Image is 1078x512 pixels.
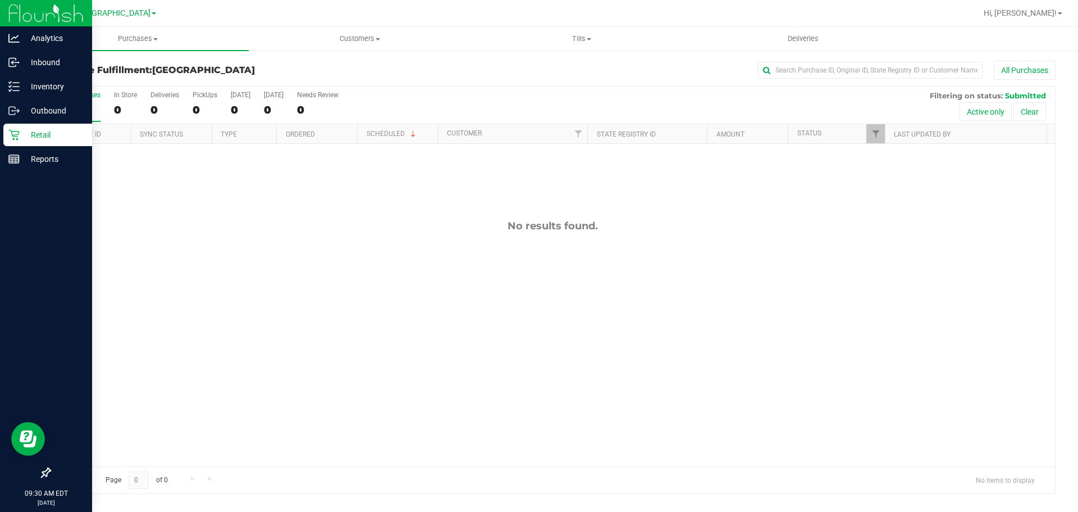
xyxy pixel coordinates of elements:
div: 0 [150,103,179,116]
span: Deliveries [773,34,834,44]
span: Page of 0 [96,472,177,489]
span: [GEOGRAPHIC_DATA] [152,65,255,75]
span: Purchases [27,34,249,44]
div: 0 [193,103,217,116]
div: [DATE] [264,91,284,99]
div: [DATE] [231,91,250,99]
p: Retail [20,128,87,142]
a: Type [221,130,237,138]
p: Inventory [20,80,87,93]
inline-svg: Analytics [8,33,20,44]
span: Submitted [1005,91,1046,100]
inline-svg: Outbound [8,105,20,116]
a: Tills [471,27,692,51]
a: Customer [447,129,482,137]
a: Status [797,129,821,137]
a: Last Updated By [894,130,951,138]
span: [GEOGRAPHIC_DATA] [74,8,150,18]
inline-svg: Reports [8,153,20,165]
span: Hi, [PERSON_NAME]! [984,8,1057,17]
input: Search Purchase ID, Original ID, State Registry ID or Customer Name... [758,62,983,79]
a: Sync Status [140,130,183,138]
a: State Registry ID [597,130,656,138]
a: Filter [569,124,587,143]
span: Filtering on status: [930,91,1003,100]
div: No results found. [50,220,1055,232]
button: All Purchases [994,61,1056,80]
div: In Store [114,91,137,99]
a: Scheduled [367,130,418,138]
h3: Purchase Fulfillment: [49,65,385,75]
p: [DATE] [5,499,87,507]
div: 0 [297,103,339,116]
p: Outbound [20,104,87,117]
inline-svg: Inventory [8,81,20,92]
div: 0 [114,103,137,116]
inline-svg: Inbound [8,57,20,68]
a: Deliveries [692,27,914,51]
a: Ordered [286,130,315,138]
span: Customers [249,34,470,44]
button: Clear [1013,102,1046,121]
div: Deliveries [150,91,179,99]
p: Analytics [20,31,87,45]
p: Reports [20,152,87,166]
iframe: Resource center [11,422,45,456]
a: Amount [716,130,744,138]
div: Needs Review [297,91,339,99]
button: Active only [960,102,1012,121]
div: PickUps [193,91,217,99]
span: No items to display [967,472,1044,488]
inline-svg: Retail [8,129,20,141]
p: Inbound [20,56,87,69]
a: Customers [249,27,471,51]
span: Tills [471,34,692,44]
div: 0 [264,103,284,116]
div: 0 [231,103,250,116]
p: 09:30 AM EDT [5,488,87,499]
a: Filter [866,124,885,143]
a: Purchases [27,27,249,51]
